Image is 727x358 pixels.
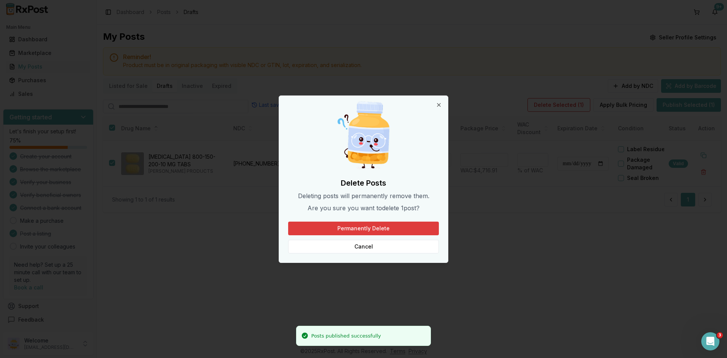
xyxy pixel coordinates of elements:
p: Deleting posts will permanently remove them. [288,191,439,200]
button: Cancel [288,240,439,253]
button: Permanently Delete [288,222,439,235]
iframe: Intercom live chat [701,332,719,350]
h2: Delete Posts [288,178,439,188]
p: Are you sure you want to delete 1 post ? [288,203,439,213]
img: Curious Pill Bottle [327,99,400,172]
span: 3 [717,332,723,338]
